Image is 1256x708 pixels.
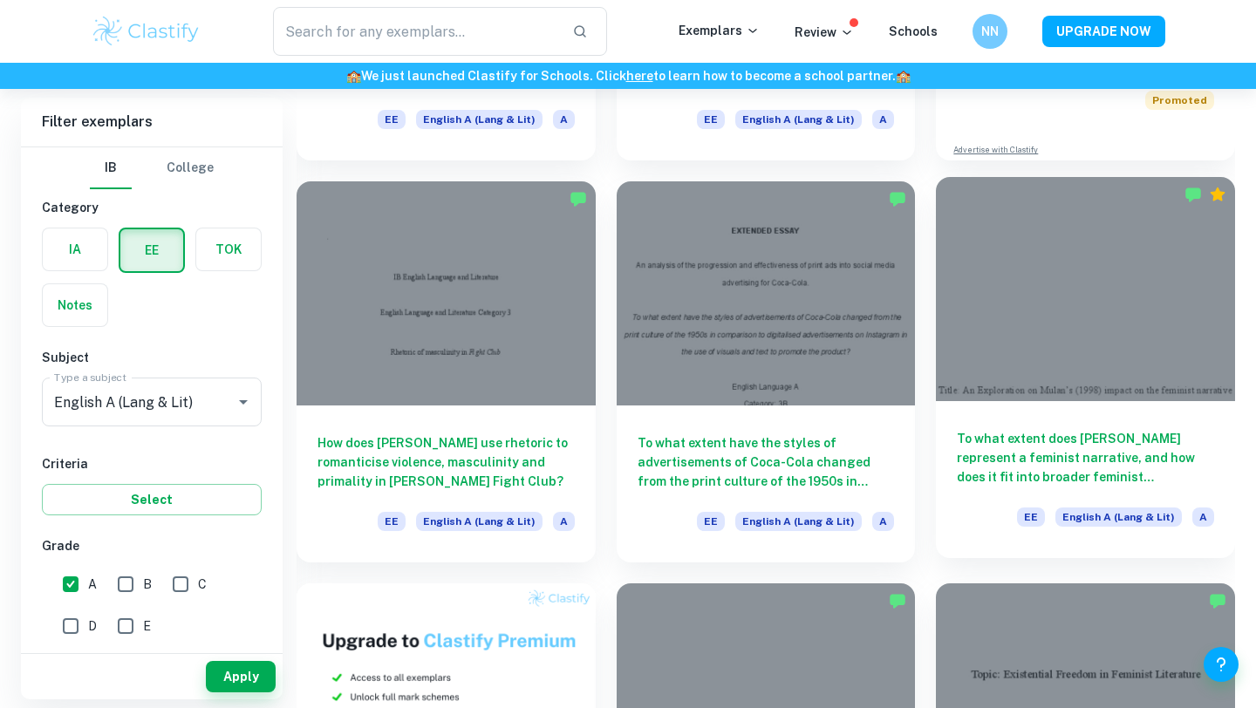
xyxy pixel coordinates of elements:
button: College [167,147,214,189]
button: Apply [206,661,276,692]
button: Select [42,484,262,515]
a: To what extent have the styles of advertisements of Coca-Cola changed from the print culture of t... [617,181,916,562]
h6: To what extent have the styles of advertisements of Coca-Cola changed from the print culture of t... [638,433,895,491]
span: English A (Lang & Lit) [1055,507,1182,527]
span: A [872,110,894,129]
h6: Grade [42,536,262,555]
label: Type a subject [54,370,126,385]
span: A [872,512,894,531]
img: Clastify logo [91,14,201,49]
span: A [553,512,575,531]
div: Premium [1209,186,1226,203]
span: D [88,616,97,636]
h6: Category [42,198,262,217]
button: Help and Feedback [1204,647,1239,682]
input: Search for any exemplars... [273,7,558,56]
span: English A (Lang & Lit) [735,110,862,129]
span: English A (Lang & Lit) [416,110,543,129]
span: EE [378,512,406,531]
a: To what extent does [PERSON_NAME] represent a feminist narrative, and how does it fit into broade... [936,181,1235,562]
img: Marked [1184,186,1202,203]
span: English A (Lang & Lit) [416,512,543,531]
button: IA [43,228,107,270]
span: C [198,575,207,594]
div: Filter type choice [90,147,214,189]
span: B [143,575,152,594]
a: Advertise with Clastify [953,144,1038,156]
h6: How does [PERSON_NAME] use rhetoric to romanticise violence, masculinity and primality in [PERSON... [317,433,575,491]
span: EE [697,512,725,531]
img: Marked [889,592,906,609]
h6: NN [980,22,1000,41]
p: Review [795,23,854,42]
h6: Criteria [42,454,262,473]
button: Open [231,390,256,414]
span: E [143,616,151,636]
a: here [626,69,653,83]
span: EE [378,110,406,129]
h6: Filter exemplars [21,98,283,146]
button: Notes [43,284,107,326]
h6: Subject [42,348,262,367]
p: Exemplars [679,21,760,40]
button: NN [973,14,1007,49]
a: Schools [889,24,938,38]
button: TOK [196,228,261,270]
span: EE [1017,507,1045,527]
button: UPGRADE NOW [1042,16,1165,47]
button: IB [90,147,132,189]
span: EE [697,110,725,129]
img: Marked [570,190,587,208]
a: How does [PERSON_NAME] use rhetoric to romanticise violence, masculinity and primality in [PERSON... [297,181,596,562]
span: English A (Lang & Lit) [735,512,862,531]
span: 🏫 [346,69,361,83]
span: Promoted [1145,91,1214,110]
button: EE [120,229,183,271]
img: Marked [889,190,906,208]
span: A [1192,507,1214,527]
span: A [553,110,575,129]
img: Marked [1209,592,1226,609]
span: 🏫 [896,69,911,83]
span: A [88,575,97,594]
h6: To what extent does [PERSON_NAME] represent a feminist narrative, and how does it fit into broade... [957,429,1214,487]
h6: We just launched Clastify for Schools. Click to learn how to become a school partner. [3,66,1253,85]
